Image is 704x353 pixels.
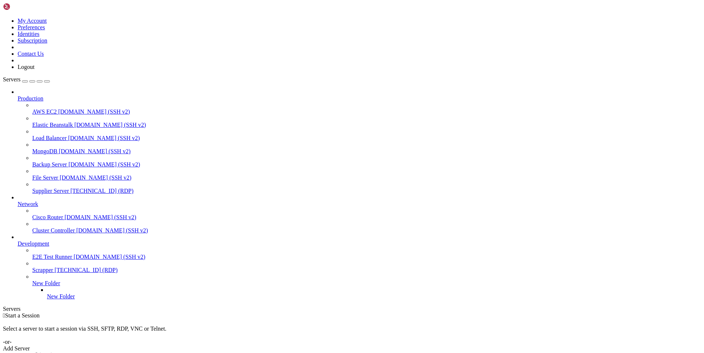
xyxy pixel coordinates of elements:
[55,267,118,273] span: [TECHNICAL_ID] (RDP)
[32,148,701,155] a: MongoDB [DOMAIN_NAME] (SSH v2)
[32,188,701,194] a: Supplier Server [TECHNICAL_ID] (RDP)
[3,312,5,319] span: 
[32,267,701,273] a: Scrapper [TECHNICAL_ID] (RDP)
[47,293,75,299] span: New Folder
[32,254,72,260] span: E2E Test Runner
[58,109,130,115] span: [DOMAIN_NAME] (SSH v2)
[32,161,67,168] span: Backup Server
[5,312,40,319] span: Start a Session
[18,95,701,102] a: Production
[32,188,69,194] span: Supplier Server
[32,214,63,220] span: Cisco Router
[18,95,43,102] span: Production
[3,306,701,312] div: Servers
[32,260,701,273] li: Scrapper [TECHNICAL_ID] (RDP)
[32,109,701,115] a: AWS EC2 [DOMAIN_NAME] (SSH v2)
[32,168,701,181] li: File Server [DOMAIN_NAME] (SSH v2)
[32,247,701,260] li: E2E Test Runner [DOMAIN_NAME] (SSH v2)
[18,240,49,247] span: Development
[18,234,701,300] li: Development
[32,280,701,287] a: New Folder
[18,51,44,57] a: Contact Us
[3,345,701,352] div: Add Server
[32,122,701,128] a: Elastic Beanstalk [DOMAIN_NAME] (SSH v2)
[32,227,701,234] a: Cluster Controller [DOMAIN_NAME] (SSH v2)
[68,135,140,141] span: [DOMAIN_NAME] (SSH v2)
[32,128,701,141] li: Load Balancer [DOMAIN_NAME] (SSH v2)
[32,109,57,115] span: AWS EC2
[32,161,701,168] a: Backup Server [DOMAIN_NAME] (SSH v2)
[32,273,701,300] li: New Folder
[32,267,53,273] span: Scrapper
[74,122,146,128] span: [DOMAIN_NAME] (SSH v2)
[32,141,701,155] li: MongoDB [DOMAIN_NAME] (SSH v2)
[76,227,148,234] span: [DOMAIN_NAME] (SSH v2)
[32,102,701,115] li: AWS EC2 [DOMAIN_NAME] (SSH v2)
[59,148,131,154] span: [DOMAIN_NAME] (SSH v2)
[32,207,701,221] li: Cisco Router [DOMAIN_NAME] (SSH v2)
[47,287,701,300] li: New Folder
[3,76,21,82] span: Servers
[32,174,58,181] span: File Server
[3,76,50,82] a: Servers
[32,280,60,286] span: New Folder
[32,148,57,154] span: MongoDB
[65,214,136,220] span: [DOMAIN_NAME] (SSH v2)
[70,188,133,194] span: [TECHNICAL_ID] (RDP)
[32,181,701,194] li: Supplier Server [TECHNICAL_ID] (RDP)
[74,254,146,260] span: [DOMAIN_NAME] (SSH v2)
[18,240,701,247] a: Development
[18,201,38,207] span: Network
[18,31,40,37] a: Identities
[32,214,701,221] a: Cisco Router [DOMAIN_NAME] (SSH v2)
[32,135,67,141] span: Load Balancer
[60,174,132,181] span: [DOMAIN_NAME] (SSH v2)
[32,155,701,168] li: Backup Server [DOMAIN_NAME] (SSH v2)
[3,3,45,10] img: Shellngn
[3,319,701,345] div: Select a server to start a session via SSH, SFTP, RDP, VNC or Telnet. -or-
[18,194,701,234] li: Network
[32,174,701,181] a: File Server [DOMAIN_NAME] (SSH v2)
[18,24,45,30] a: Preferences
[32,254,701,260] a: E2E Test Runner [DOMAIN_NAME] (SSH v2)
[18,64,34,70] a: Logout
[18,201,701,207] a: Network
[32,227,75,234] span: Cluster Controller
[32,115,701,128] li: Elastic Beanstalk [DOMAIN_NAME] (SSH v2)
[32,135,701,141] a: Load Balancer [DOMAIN_NAME] (SSH v2)
[32,122,73,128] span: Elastic Beanstalk
[18,89,701,194] li: Production
[18,37,47,44] a: Subscription
[18,18,47,24] a: My Account
[69,161,140,168] span: [DOMAIN_NAME] (SSH v2)
[47,293,701,300] a: New Folder
[32,221,701,234] li: Cluster Controller [DOMAIN_NAME] (SSH v2)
